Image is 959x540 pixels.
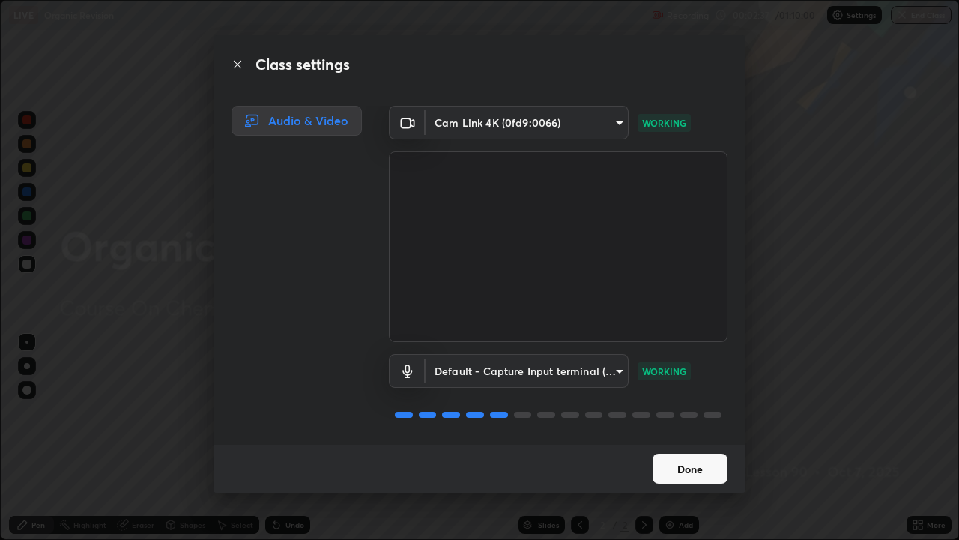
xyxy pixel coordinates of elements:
h2: Class settings [255,53,350,76]
button: Done [653,454,727,484]
div: Audio & Video [232,106,362,136]
div: Cam Link 4K (0fd9:0066) [426,354,629,388]
p: WORKING [642,116,686,130]
p: WORKING [642,364,686,378]
div: Cam Link 4K (0fd9:0066) [426,106,629,139]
